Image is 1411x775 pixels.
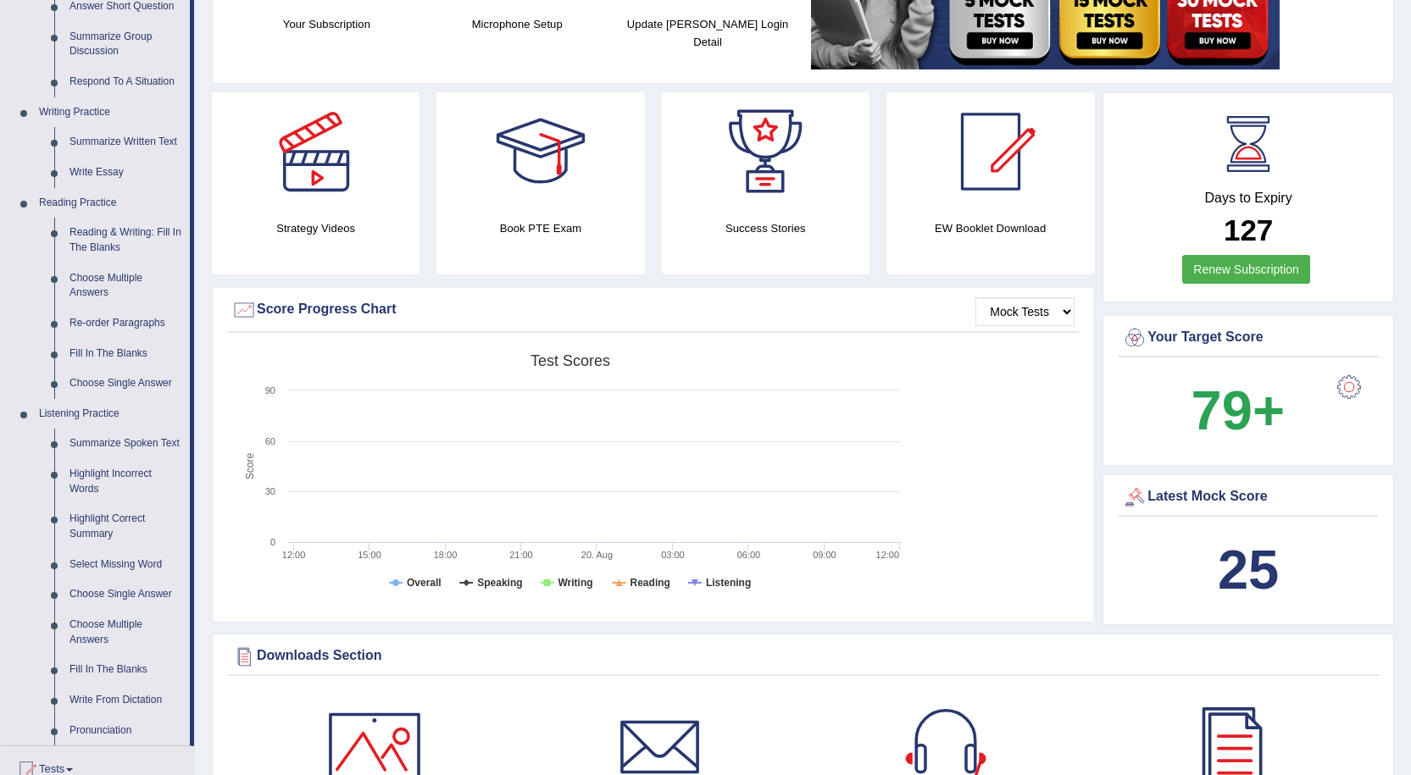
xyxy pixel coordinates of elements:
[62,429,190,459] a: Summarize Spoken Text
[212,219,419,237] h4: Strategy Videos
[581,550,613,560] tspan: 20. Aug
[240,15,414,33] h4: Your Subscription
[62,339,190,369] a: Fill In The Blanks
[1122,325,1375,351] div: Your Target Score
[436,219,644,237] h4: Book PTE Exam
[876,550,900,560] text: 12:00
[31,188,190,219] a: Reading Practice
[509,550,533,560] text: 21:00
[62,550,190,580] a: Select Missing Word
[62,22,190,67] a: Summarize Group Discussion
[62,685,190,716] a: Write From Dictation
[477,577,522,589] tspan: Speaking
[62,67,190,97] a: Respond To A Situation
[531,352,610,369] tspan: Test scores
[1182,255,1310,284] a: Renew Subscription
[631,577,670,589] tspan: Reading
[62,158,190,188] a: Write Essay
[265,436,275,446] text: 60
[62,716,190,746] a: Pronunciation
[1122,484,1375,510] div: Latest Mock Score
[62,655,190,685] a: Fill In The Blanks
[431,15,604,33] h4: Microphone Setup
[31,97,190,128] a: Writing Practice
[62,308,190,339] a: Re-order Paragraphs
[621,15,795,51] h4: Update [PERSON_NAME] Login Detail
[62,218,190,263] a: Reading & Writing: Fill In The Blanks
[62,127,190,158] a: Summarize Written Text
[407,577,442,589] tspan: Overall
[737,550,761,560] text: 06:00
[662,219,869,237] h4: Success Stories
[231,644,1375,669] div: Downloads Section
[813,550,836,560] text: 09:00
[244,453,256,480] tspan: Score
[265,486,275,496] text: 30
[62,368,190,399] a: Choose Single Answer
[265,385,275,396] text: 90
[62,610,190,655] a: Choose Multiple Answers
[231,297,1075,323] div: Score Progress Chart
[1122,191,1375,206] h4: Days to Expiry
[62,504,190,549] a: Highlight Correct Summary
[1192,379,1285,441] b: 79+
[661,550,685,560] text: 03:00
[62,579,190,610] a: Choose Single Answer
[282,550,306,560] text: 12:00
[62,459,190,504] a: Highlight Incorrect Words
[886,219,1094,237] h4: EW Booklet Download
[31,399,190,429] a: Listening Practice
[1218,539,1279,601] b: 25
[706,577,751,589] tspan: Listening
[270,537,275,547] text: 0
[358,550,381,560] text: 15:00
[558,577,592,589] tspan: Writing
[434,550,458,560] text: 18:00
[62,263,190,308] a: Choose Multiple Answers
[1224,213,1273,246] b: 127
